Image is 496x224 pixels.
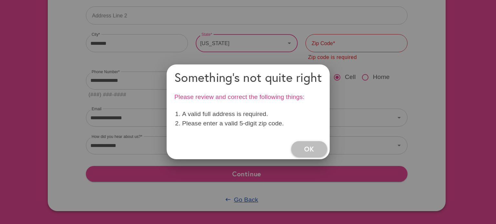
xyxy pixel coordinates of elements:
li: Please enter a valid 5-digit zip code. [182,119,314,128]
button: OK [291,141,327,157]
li: A valid full address is required. [182,110,314,119]
span: OK [304,143,314,155]
h4: Something's not quite right [174,70,322,85]
p: Please review and correct the following things: [174,93,322,102]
